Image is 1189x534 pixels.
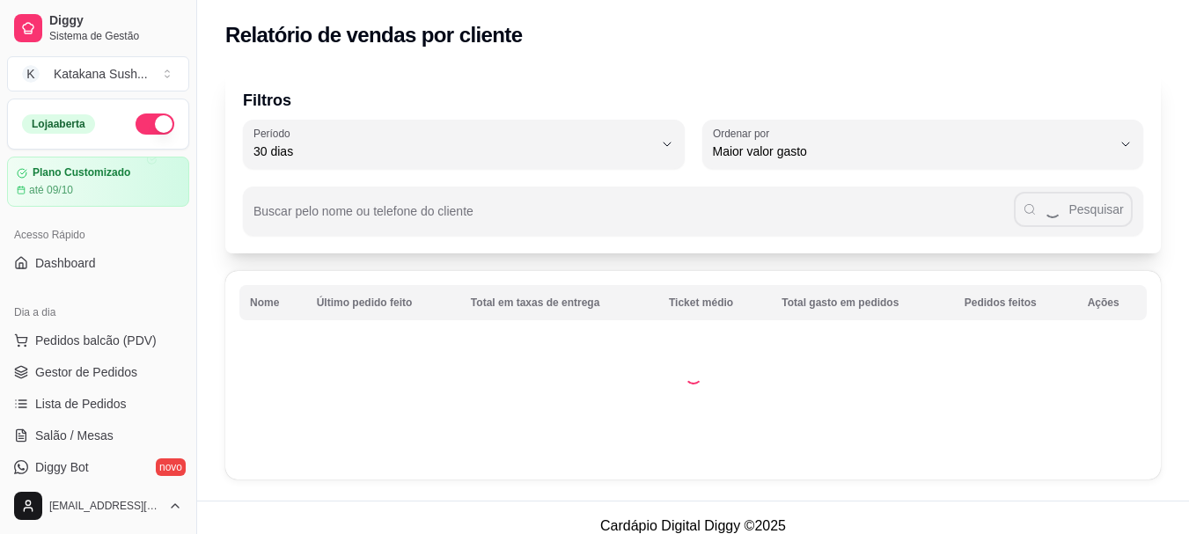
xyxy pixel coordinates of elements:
[7,249,189,277] a: Dashboard
[49,29,182,43] span: Sistema de Gestão
[685,367,702,384] div: Loading
[225,21,523,49] h2: Relatório de vendas por cliente
[35,458,89,476] span: Diggy Bot
[49,13,182,29] span: Diggy
[35,332,157,349] span: Pedidos balcão (PDV)
[29,183,73,197] article: até 09/10
[253,209,1014,227] input: Buscar pelo nome ou telefone do cliente
[35,254,96,272] span: Dashboard
[713,126,775,141] label: Ordenar por
[22,65,40,83] span: K
[7,56,189,91] button: Select a team
[702,120,1144,169] button: Ordenar porMaior valor gasto
[49,499,161,513] span: [EMAIL_ADDRESS][DOMAIN_NAME]
[7,221,189,249] div: Acesso Rápido
[7,485,189,527] button: [EMAIL_ADDRESS][DOMAIN_NAME]
[22,114,95,134] div: Loja aberta
[7,326,189,355] button: Pedidos balcão (PDV)
[7,453,189,481] a: Diggy Botnovo
[33,166,130,179] article: Plano Customizado
[7,298,189,326] div: Dia a dia
[253,126,296,141] label: Período
[35,363,137,381] span: Gestor de Pedidos
[243,120,685,169] button: Período30 dias
[7,7,189,49] a: DiggySistema de Gestão
[35,395,127,413] span: Lista de Pedidos
[35,427,114,444] span: Salão / Mesas
[253,143,653,160] span: 30 dias
[7,157,189,207] a: Plano Customizadoaté 09/10
[54,65,148,83] div: Katakana Sush ...
[7,421,189,450] a: Salão / Mesas
[7,390,189,418] a: Lista de Pedidos
[7,358,189,386] a: Gestor de Pedidos
[243,88,1143,113] p: Filtros
[713,143,1112,160] span: Maior valor gasto
[136,113,174,135] button: Alterar Status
